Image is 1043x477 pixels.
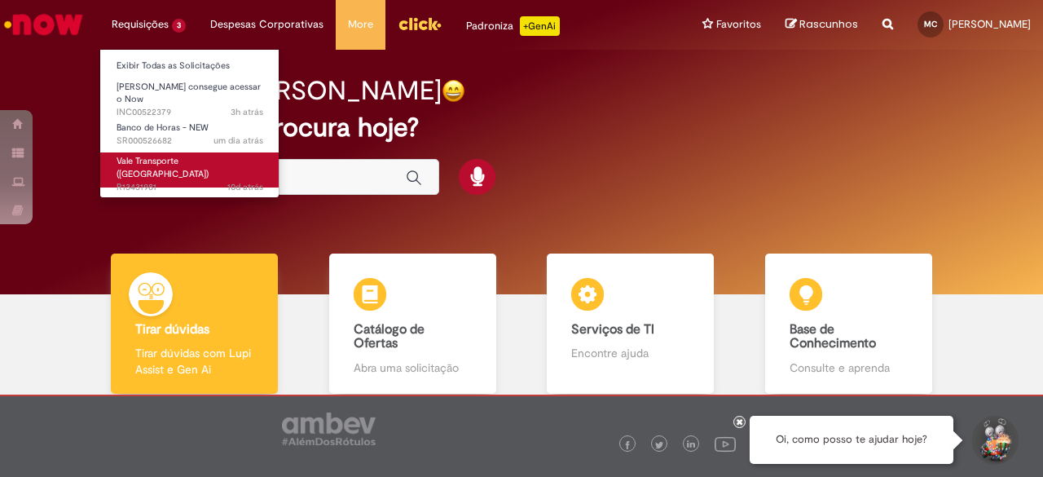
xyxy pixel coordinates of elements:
[970,416,1019,465] button: Iniciar Conversa de Suporte
[466,16,560,36] div: Padroniza
[227,181,263,193] time: 20/08/2025 11:30:49
[2,8,86,41] img: ServiceNow
[571,345,689,361] p: Encontre ajuda
[948,17,1031,31] span: [PERSON_NAME]
[348,16,373,33] span: More
[117,155,209,180] span: Vale Transporte ([GEOGRAPHIC_DATA])
[304,254,522,395] a: Catálogo de Ofertas Abra uma solicitação
[172,19,186,33] span: 3
[354,321,425,352] b: Catálogo de Ofertas
[100,78,279,113] a: Aberto INC00522379 : Mariana nao consegue acessar o Now
[210,16,323,33] span: Despesas Corporativas
[231,106,263,118] span: 3h atrás
[623,441,632,449] img: logo_footer_facebook.png
[117,106,263,119] span: INC00522379
[442,79,465,103] img: happy-face.png
[740,254,958,395] a: Base de Conhecimento Consulte e aprenda
[786,17,858,33] a: Rascunhos
[135,321,209,338] b: Tirar dúvidas
[715,433,736,454] img: logo_footer_youtube.png
[213,135,263,147] time: 28/08/2025 11:27:56
[100,57,279,75] a: Exibir Todas as Solicitações
[750,416,953,464] div: Oi, como posso te ajudar hoje?
[520,16,560,36] p: +GenAi
[398,11,442,36] img: click_logo_yellow_360x200.png
[117,135,263,148] span: SR000526682
[655,441,663,449] img: logo_footer_twitter.png
[86,254,304,395] a: Tirar dúvidas Tirar dúvidas com Lupi Assist e Gen Ai
[99,49,279,198] ul: Requisições
[100,152,279,188] a: Aberto R13431981 : Vale Transporte (VT)
[117,181,263,194] span: R13431981
[354,360,472,376] p: Abra uma solicitação
[790,321,876,352] b: Base de Conhecimento
[100,119,279,149] a: Aberto SR000526682 : Banco de Horas - NEW
[135,345,253,378] p: Tirar dúvidas com Lupi Assist e Gen Ai
[799,16,858,32] span: Rascunhos
[227,181,263,193] span: 10d atrás
[790,360,908,376] p: Consulte e aprenda
[213,135,263,147] span: um dia atrás
[231,106,263,118] time: 29/08/2025 11:09:54
[687,440,695,450] img: logo_footer_linkedin.png
[924,19,937,29] span: MC
[117,121,209,134] span: Banco de Horas - NEW
[117,81,261,106] span: [PERSON_NAME] consegue acessar o Now
[112,113,931,142] h2: O que você procura hoje?
[571,321,654,338] b: Serviços de TI
[521,254,740,395] a: Serviços de TI Encontre ajuda
[112,16,169,33] span: Requisições
[282,413,376,445] img: logo_footer_ambev_rotulo_gray.png
[716,16,761,33] span: Favoritos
